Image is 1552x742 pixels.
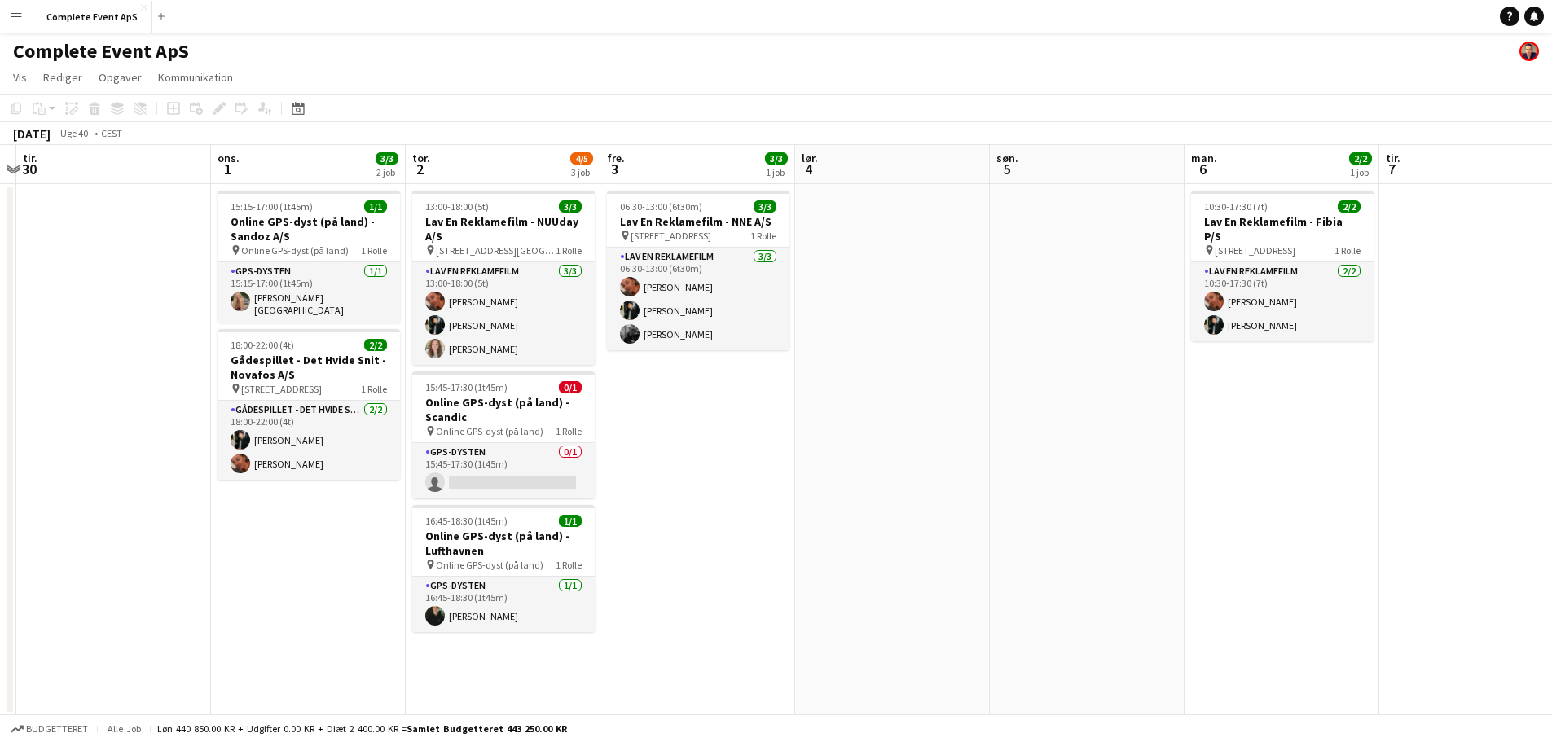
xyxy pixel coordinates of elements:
div: [DATE] [13,125,51,142]
a: Rediger [37,67,89,88]
button: Complete Event ApS [33,1,152,33]
app-user-avatar: Christian Brøckner [1519,42,1539,61]
span: Kommunikation [158,70,233,85]
span: Uge 40 [54,127,95,139]
span: Opgaver [99,70,142,85]
a: Kommunikation [152,67,240,88]
button: Budgetteret [8,720,90,738]
span: Vis [13,70,27,85]
div: CEST [101,127,122,139]
span: Samlet budgetteret 443 250.00 KR [407,722,567,735]
h1: Complete Event ApS [13,39,189,64]
div: Løn 440 850.00 KR + Udgifter 0.00 KR + Diæt 2 400.00 KR = [157,722,567,735]
span: Budgetteret [26,723,88,735]
a: Opgaver [92,67,148,88]
span: Alle job [104,722,143,735]
a: Vis [7,67,33,88]
span: Rediger [43,70,82,85]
